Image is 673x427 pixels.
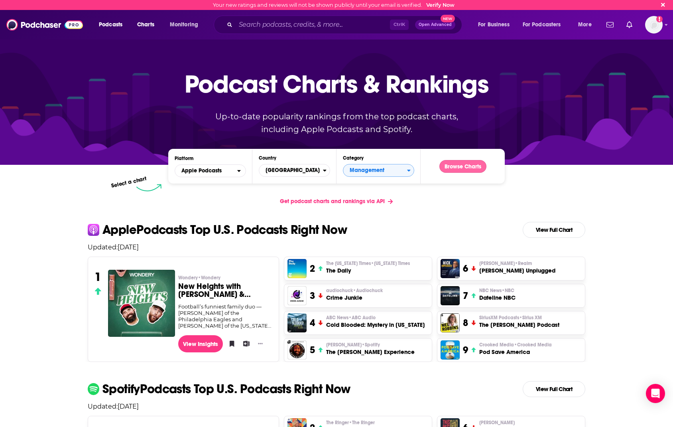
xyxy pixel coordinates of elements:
span: [PERSON_NAME] [326,342,380,348]
button: Show profile menu [645,16,663,34]
a: Get podcast charts and rankings via API [274,192,399,211]
span: SiriusXM Podcasts [479,314,542,321]
p: The New York Times • New York Times [326,260,410,267]
h3: The [PERSON_NAME] Podcast [479,321,559,329]
span: Ctrl K [390,20,409,30]
h3: [PERSON_NAME] Unplugged [479,267,555,275]
img: The Daily [287,259,307,278]
button: Open AdvancedNew [415,20,455,30]
span: For Business [478,19,510,30]
span: • [US_STATE] Times [371,261,410,266]
a: [PERSON_NAME]•Realm[PERSON_NAME] Unplugged [479,260,555,275]
h3: Cold Blooded: Mystery in [US_STATE] [326,321,425,329]
a: View Full Chart [523,222,585,238]
img: Dateline NBC [441,286,460,305]
span: [GEOGRAPHIC_DATA] [259,164,323,177]
span: NBC News [479,287,514,294]
p: Updated: [DATE] [81,403,592,410]
span: More [578,19,592,30]
p: Joe Rogan • Spotify [326,342,415,348]
p: Apple Podcasts Top U.S. Podcasts Right Now [102,223,347,236]
span: Monitoring [170,19,198,30]
img: Podchaser - Follow, Share and Rate Podcasts [6,17,83,32]
button: open menu [573,18,602,31]
span: ABC News [326,314,376,321]
img: Pod Save America [441,340,460,360]
a: New Heights with Jason & Travis Kelce [108,270,175,337]
span: The Ringer [326,419,375,426]
input: Search podcasts, credits, & more... [236,18,390,31]
span: • Realm [515,261,532,266]
img: apple Icon [88,224,99,235]
span: Crooked Media [479,342,552,348]
button: Browse Charts [439,160,486,173]
a: SiriusXM Podcasts•Sirius XMThe [PERSON_NAME] Podcast [479,314,559,329]
a: View Insights [178,335,223,352]
span: • NBC [502,288,514,293]
span: audiochuck [326,287,383,294]
p: Up-to-date popularity rankings from the top podcast charts, including Apple Podcasts and Spotify. [199,110,474,136]
p: SiriusXM Podcasts • Sirius XM [479,314,559,321]
h3: Dateline NBC [479,294,516,302]
p: Wondery • Wondery [178,275,273,281]
h3: The [PERSON_NAME] Experience [326,348,415,356]
span: [PERSON_NAME] [479,419,515,426]
span: • Sirius XM [519,315,542,320]
button: open menu [93,18,133,31]
h3: 1 [94,270,101,284]
p: Updated: [DATE] [81,243,592,251]
span: Logged in as Citichaser [645,16,663,34]
button: Add to List [240,338,248,350]
button: Categories [343,164,414,177]
a: The Mel Robbins Podcast [441,313,460,332]
h3: New Heights with [PERSON_NAME] & [PERSON_NAME] [178,283,273,299]
h3: 2 [310,263,315,275]
span: Open Advanced [419,23,452,27]
p: The Ringer • The Ringer [326,419,417,426]
h3: 8 [463,317,468,329]
span: New [441,15,455,22]
span: Podcasts [99,19,122,30]
span: Get podcast charts and rankings via API [280,198,385,205]
a: NBC News•NBCDateline NBC [479,287,516,302]
img: Cold Blooded: Mystery in Alaska [287,313,307,332]
div: Search podcasts, credits, & more... [221,16,470,34]
h2: Platforms [175,164,246,177]
img: Crime Junkie [287,286,307,305]
a: View Full Chart [523,381,585,397]
img: select arrow [136,184,161,192]
h3: 6 [463,263,468,275]
img: The Joe Rogan Experience [287,340,307,360]
span: • Audiochuck [353,288,383,293]
img: Mick Unplugged [441,259,460,278]
button: Show More Button [255,340,266,348]
a: audiochuck•AudiochuckCrime Junkie [326,287,383,302]
a: ABC News•ABC AudioCold Blooded: Mystery in [US_STATE] [326,314,425,329]
span: Wondery [178,275,220,281]
p: Podcast Charts & Rankings [185,58,489,110]
p: ABC News • ABC Audio [326,314,425,321]
div: Your new ratings and reviews will not be shown publicly until your email is verified. [213,2,455,8]
span: • Crooked Media [514,342,552,348]
p: Theo Von [479,419,582,426]
div: Open Intercom Messenger [646,384,665,403]
button: open menu [472,18,520,31]
a: New Heights with Jason & Travis Kelce [108,270,175,336]
button: open menu [164,18,209,31]
p: Spotify Podcasts Top U.S. Podcasts Right Now [102,383,350,395]
h3: 4 [310,317,315,329]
